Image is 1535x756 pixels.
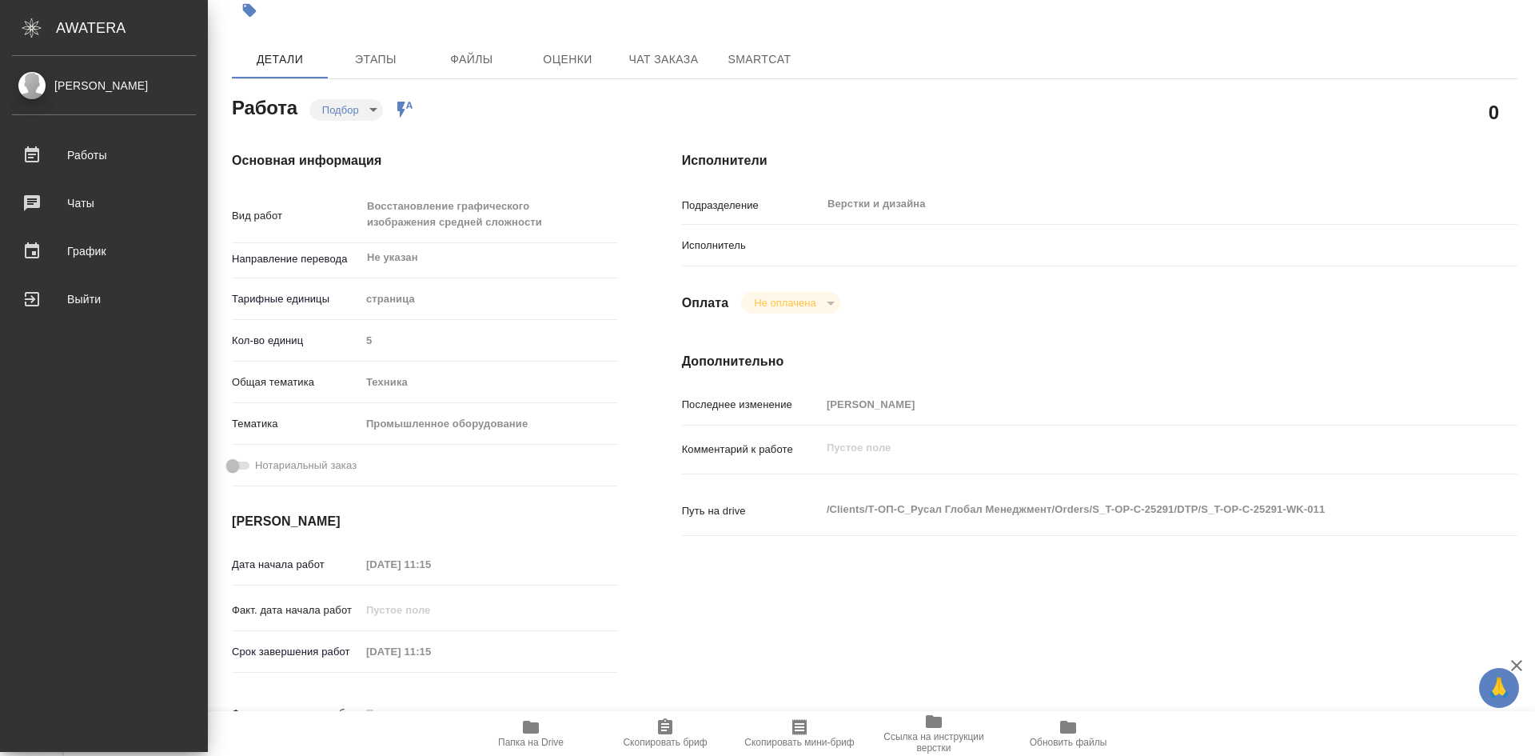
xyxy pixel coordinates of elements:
div: Работы [12,143,196,167]
span: Скопировать бриф [623,737,707,748]
a: График [4,231,204,271]
input: Пустое поле [361,329,618,352]
div: Чаты [12,191,196,215]
input: Пустое поле [821,393,1448,416]
h4: [PERSON_NAME] [232,512,618,531]
div: [PERSON_NAME] [12,77,196,94]
p: Факт. срок заверш. работ [232,706,361,722]
div: Выйти [12,287,196,311]
span: Ссылка на инструкции верстки [876,731,991,754]
div: График [12,239,196,263]
button: Подбор [317,103,364,117]
p: Путь на drive [682,503,821,519]
h2: Работа [232,92,297,121]
span: Папка на Drive [498,737,564,748]
input: Пустое поле [361,598,500,622]
button: Папка на Drive [464,711,598,756]
span: Этапы [337,50,414,70]
a: Работы [4,135,204,175]
h4: Оплата [682,294,729,313]
p: Исполнитель [682,238,821,254]
span: Файлы [433,50,510,70]
div: Подбор [309,99,383,121]
p: Факт. дата начала работ [232,602,361,618]
button: Не оплачена [749,296,820,310]
button: Ссылка на инструкции верстки [867,711,1001,756]
span: Оценки [529,50,606,70]
h2: 0 [1489,98,1499,126]
textarea: /Clients/Т-ОП-С_Русал Глобал Менеджмент/Orders/S_T-OP-C-25291/DTP/S_T-OP-C-25291-WK-011 [821,496,1448,523]
p: Комментарий к работе [682,442,821,458]
p: Дата начала работ [232,557,361,573]
input: Пустое поле [361,553,500,576]
span: SmartCat [721,50,798,70]
div: AWATERA [56,12,208,44]
h4: Основная информация [232,151,618,170]
button: Скопировать мини-бриф [732,711,867,756]
p: Общая тематика [232,374,361,390]
button: Скопировать бриф [598,711,732,756]
span: 🙏 [1485,671,1513,705]
p: Последнее изменение [682,397,821,413]
input: Пустое поле [361,702,500,725]
h4: Дополнительно [682,352,1517,371]
span: Обновить файлы [1030,737,1107,748]
div: страница [361,286,618,313]
p: Тарифные единицы [232,291,361,307]
a: Выйти [4,279,204,319]
p: Направление перевода [232,251,361,267]
p: Вид работ [232,208,361,224]
button: Обновить файлы [1001,711,1135,756]
p: Срок завершения работ [232,644,361,660]
span: Чат заказа [625,50,702,70]
div: Подбор [741,292,839,314]
p: Кол-во единиц [232,333,361,349]
p: Тематика [232,416,361,432]
span: Скопировать мини-бриф [744,737,854,748]
span: Нотариальный заказ [255,458,357,474]
input: Пустое поле [361,640,500,663]
h4: Исполнители [682,151,1517,170]
p: Подразделение [682,198,821,214]
button: 🙏 [1479,668,1519,708]
div: Техника [361,369,618,396]
span: Детали [241,50,318,70]
div: Промышленное оборудование [361,410,618,438]
a: Чаты [4,183,204,223]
